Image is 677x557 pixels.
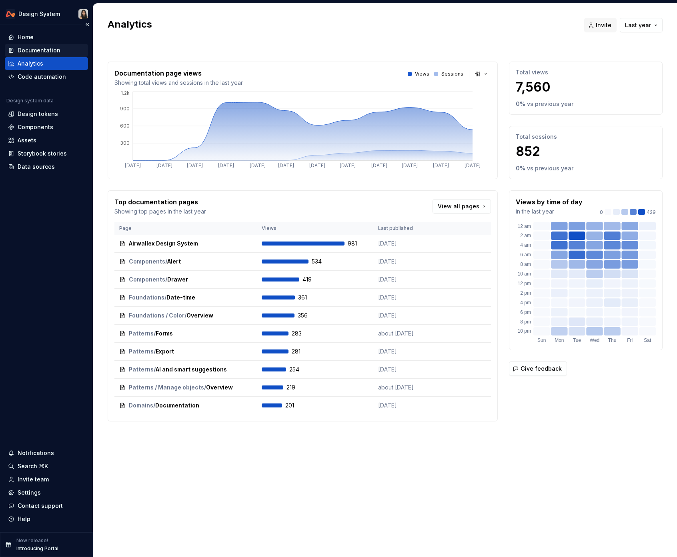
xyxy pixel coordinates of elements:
[348,240,369,248] span: 981
[292,329,312,337] span: 283
[516,100,525,108] p: 0 %
[584,18,617,32] button: Invite
[518,281,531,286] text: 12 pm
[378,401,438,409] p: [DATE]
[509,361,567,376] button: Give feedback
[600,209,656,216] div: 429
[516,197,583,207] p: Views by time of day
[18,10,60,18] div: Design System
[644,337,651,343] text: Sat
[5,147,88,160] a: Storybook stories
[18,150,67,158] div: Storybook stories
[5,473,88,486] a: Invite team
[520,262,531,267] text: 8 am
[154,347,156,355] span: /
[129,276,165,283] span: Components
[18,136,36,144] div: Assets
[627,337,633,343] text: Fri
[285,401,306,409] span: 201
[5,160,88,173] a: Data sources
[516,208,583,216] p: in the last year
[108,18,575,31] h2: Analytics
[155,401,199,409] span: Documentation
[206,383,233,391] span: Overview
[537,337,546,343] text: Sun
[18,462,48,470] div: Search ⌘K
[129,258,165,266] span: Components
[516,68,656,76] p: Total views
[165,258,167,266] span: /
[165,276,167,283] span: /
[371,162,387,168] tspan: [DATE]
[82,19,93,30] button: Collapse sidebar
[302,276,323,283] span: 419
[154,329,156,337] span: /
[596,21,611,29] span: Invite
[520,309,531,315] text: 6 pm
[167,276,188,283] span: Drawer
[378,293,438,301] p: [DATE]
[129,293,164,301] span: Foundations
[16,537,48,544] p: New release!
[298,311,318,319] span: 356
[278,162,294,168] tspan: [DATE]
[5,121,88,134] a: Components
[516,164,525,172] p: 0 %
[5,44,88,57] a: Documentation
[527,100,573,108] p: vs previous year
[153,401,155,409] span: /
[520,233,531,238] text: 2 am
[120,140,130,146] tspan: 300
[156,365,227,373] span: AI and smart suggestions
[6,98,54,104] div: Design system data
[378,329,438,337] p: about [DATE]
[156,329,173,337] span: Forms
[5,134,88,147] a: Assets
[518,328,531,334] text: 10 pm
[5,57,88,70] a: Analytics
[120,106,130,112] tspan: 900
[378,258,438,266] p: [DATE]
[114,68,243,78] p: Documentation page views
[415,71,429,77] p: Views
[309,162,325,168] tspan: [DATE]
[114,197,206,207] p: Top documentation pages
[378,365,438,373] p: [DATE]
[520,319,531,325] text: 8 pm
[129,401,153,409] span: Domains
[114,222,257,235] th: Page
[78,9,88,19] img: Xiangjun
[520,242,531,248] text: 4 am
[218,162,234,168] tspan: [DATE]
[516,144,656,160] p: 852
[186,311,213,319] span: Overview
[154,365,156,373] span: /
[433,162,449,168] tspan: [DATE]
[18,123,53,131] div: Components
[18,73,66,81] div: Code automation
[555,337,564,343] text: Mon
[250,162,266,168] tspan: [DATE]
[378,311,438,319] p: [DATE]
[433,199,491,214] a: View all pages
[625,21,651,29] span: Last year
[573,337,581,343] text: Tue
[608,337,617,343] text: Thu
[129,365,154,373] span: Patterns
[520,252,531,258] text: 6 am
[114,79,243,87] p: Showing total views and sessions in the last year
[590,337,599,343] text: Wed
[156,347,174,355] span: Export
[286,383,307,391] span: 219
[5,31,88,44] a: Home
[340,162,356,168] tspan: [DATE]
[518,271,531,277] text: 10 am
[18,489,41,497] div: Settings
[5,460,88,473] button: Search ⌘K
[184,311,186,319] span: /
[438,202,479,210] span: View all pages
[166,293,195,301] span: Date-time
[312,258,332,266] span: 534
[187,162,203,168] tspan: [DATE]
[164,293,166,301] span: /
